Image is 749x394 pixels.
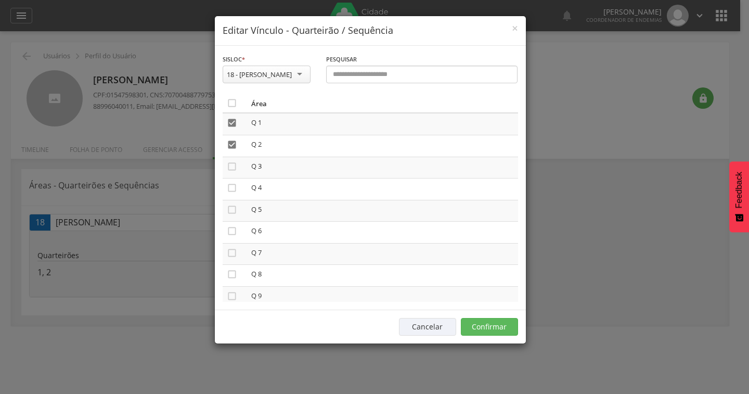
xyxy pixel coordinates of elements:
[227,291,237,301] i: 
[227,205,237,215] i: 
[247,265,518,287] td: Q 8
[247,243,518,265] td: Q 7
[247,157,518,179] td: Q 3
[227,269,237,279] i: 
[227,70,292,79] div: 18 - [PERSON_NAME]
[227,248,237,258] i: 
[227,226,237,236] i: 
[227,139,237,150] i: 
[512,23,518,34] button: Close
[326,55,357,63] span: Pesquisar
[247,94,518,113] th: Área
[512,21,518,35] span: ×
[247,286,518,308] td: Q 9
[227,161,237,172] i: 
[729,161,749,232] button: Feedback - Mostrar pesquisa
[247,135,518,157] td: Q 2
[461,318,518,336] button: Confirmar
[247,113,518,135] td: Q 1
[247,179,518,200] td: Q 4
[247,222,518,244] td: Q 6
[399,318,456,336] button: Cancelar
[734,172,744,208] span: Feedback
[223,55,242,63] span: Sisloc
[227,118,237,128] i: 
[227,183,237,193] i: 
[223,24,518,37] h4: Editar Vínculo - Quarteirão / Sequência
[227,98,237,108] i: 
[247,200,518,222] td: Q 5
